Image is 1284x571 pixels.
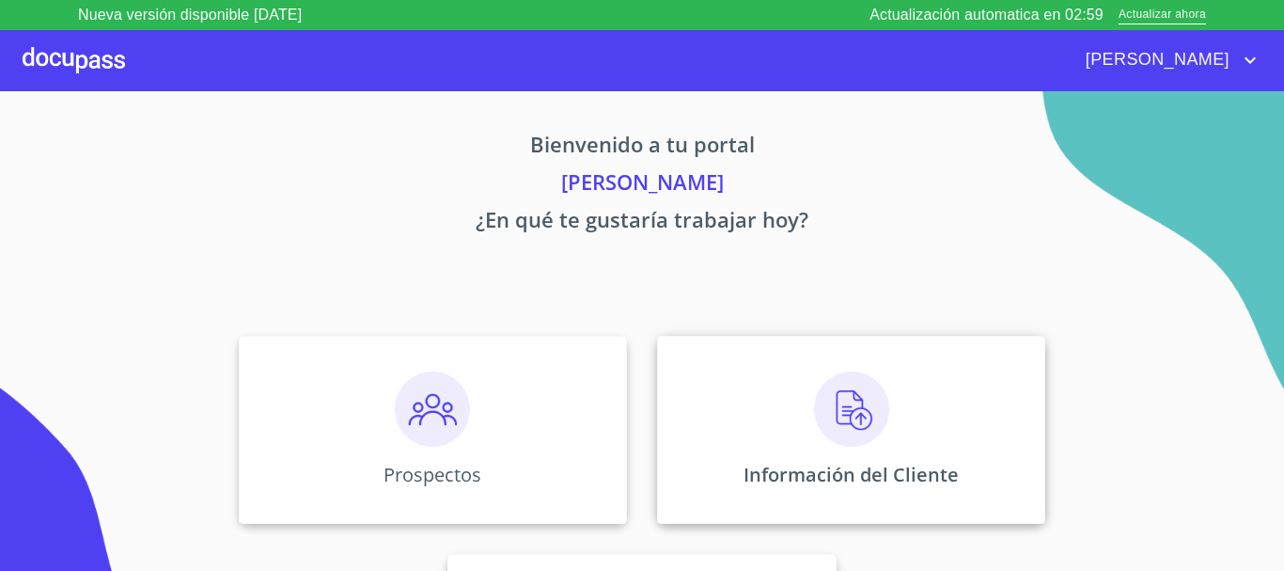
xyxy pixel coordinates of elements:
span: [PERSON_NAME] [1072,45,1239,75]
p: Prospectos [384,462,481,487]
p: Información del Cliente [744,462,959,487]
p: Bienvenido a tu portal [63,129,1221,167]
img: carga.png [814,372,889,447]
p: Actualización automatica en 02:59 [869,4,1104,26]
p: Nueva versión disponible [DATE] [78,4,302,26]
span: Actualizar ahora [1119,6,1206,25]
p: [PERSON_NAME] [63,167,1221,204]
p: ¿En qué te gustaría trabajar hoy? [63,204,1221,242]
button: account of current user [1072,45,1261,75]
img: prospectos.png [395,372,470,447]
